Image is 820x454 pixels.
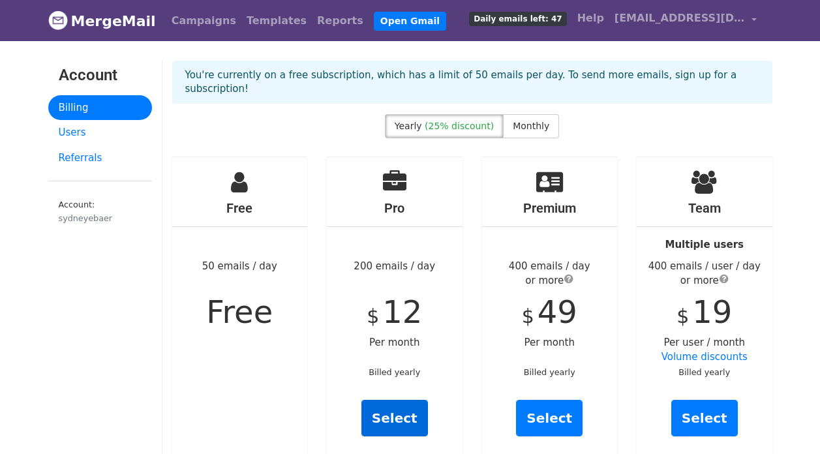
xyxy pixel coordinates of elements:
[185,68,759,96] p: You're currently on a free subscription, which has a limit of 50 emails per day. To send more ema...
[637,259,772,288] div: 400 emails / user / day or more
[327,200,463,216] h4: Pro
[172,200,308,216] h4: Free
[482,259,618,288] div: 400 emails / day or more
[692,294,732,330] span: 19
[513,121,549,131] span: Monthly
[538,294,577,330] span: 49
[367,305,379,327] span: $
[524,367,575,377] small: Billed yearly
[395,121,422,131] span: Yearly
[464,5,571,31] a: Daily emails left: 47
[48,95,152,121] a: Billing
[369,367,420,377] small: Billed yearly
[665,239,744,250] strong: Multiple users
[469,12,566,26] span: Daily emails left: 47
[48,145,152,171] a: Referrals
[59,200,142,224] small: Account:
[382,294,422,330] span: 12
[755,391,820,454] iframe: Chat Widget
[48,7,156,35] a: MergeMail
[482,200,618,216] h4: Premium
[206,294,273,330] span: Free
[48,10,68,30] img: MergeMail logo
[374,12,446,31] a: Open Gmail
[59,66,142,85] h3: Account
[312,8,369,34] a: Reports
[661,351,748,363] a: Volume discounts
[615,10,745,26] span: [EMAIL_ADDRESS][DOMAIN_NAME]
[522,305,534,327] span: $
[572,5,609,31] a: Help
[59,212,142,224] div: sydneyebaer
[609,5,762,36] a: [EMAIL_ADDRESS][DOMAIN_NAME]
[516,400,583,436] a: Select
[241,8,312,34] a: Templates
[637,200,772,216] h4: Team
[361,400,428,436] a: Select
[678,367,730,377] small: Billed yearly
[166,8,241,34] a: Campaigns
[676,305,689,327] span: $
[425,121,494,131] span: (25% discount)
[671,400,738,436] a: Select
[48,120,152,145] a: Users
